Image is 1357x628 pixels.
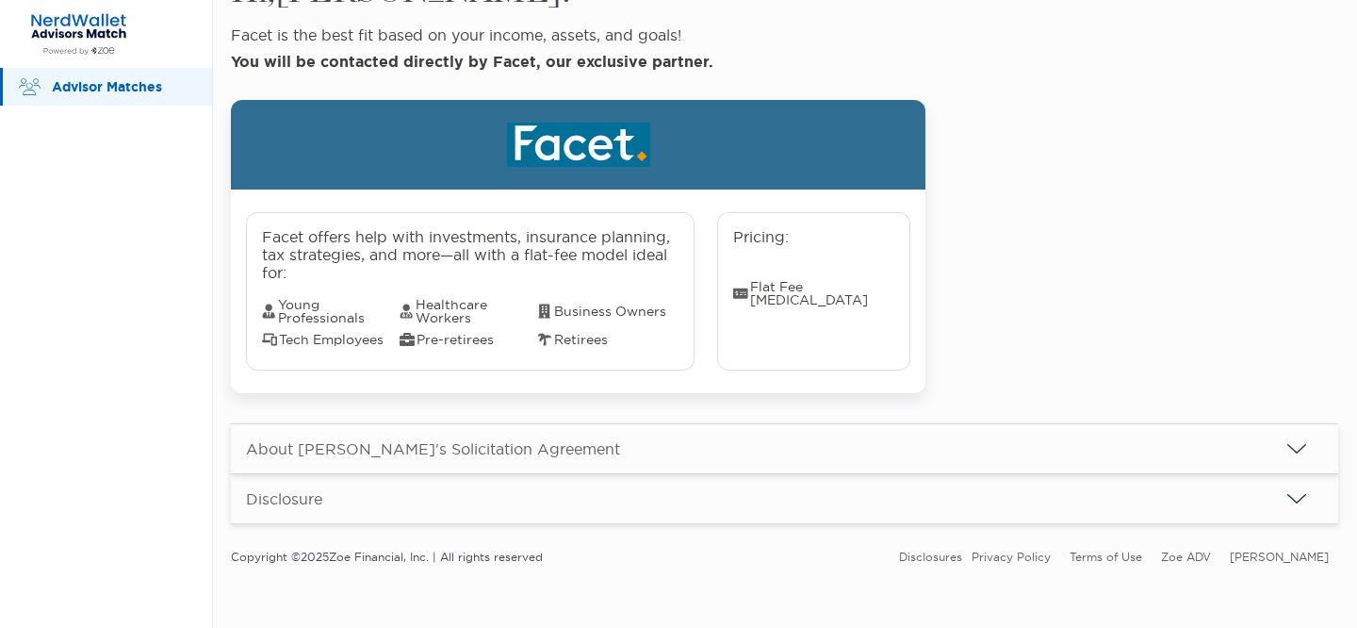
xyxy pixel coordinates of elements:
[507,123,650,167] img: facet logo
[262,228,678,283] p: Facet offers help with investments, insurance planning, tax strategies, and more—all with a flat-...
[400,304,414,319] img: Healthcare Workers
[400,332,415,347] img: Pre-retirees
[972,550,1051,564] a: Privacy Policy
[537,332,552,347] img: Retirees
[246,439,620,458] div: About [PERSON_NAME]'s Solicitation Agreement
[733,286,748,301] img: Flat Fee Retainer
[400,298,537,324] span: Healthcare Workers
[537,298,675,324] span: Business Owners
[733,228,894,265] p: Pricing:
[537,304,552,319] img: Business Owners
[52,75,193,99] p: Advisor Matches
[262,332,277,347] img: Tech Employees
[23,12,135,56] img: Zoe Financial
[231,27,1338,42] p: Facet is the best fit based on your income, assets, and goals!
[1285,488,1308,510] img: icon arrow
[262,304,276,319] img: Young Professionals
[899,550,962,564] a: Disclosures
[246,489,322,508] div: Disclosure
[733,280,894,306] span: Flat Fee [MEDICAL_DATA]
[1161,550,1211,564] a: Zoe ADV
[231,52,713,72] b: You will be contacted directly by Facet, our exclusive partner.
[537,332,675,347] span: Retirees
[262,332,400,347] span: Tech Employees
[1230,550,1329,564] a: [PERSON_NAME]
[1285,438,1308,460] img: icon arrow
[1070,550,1142,564] a: Terms of Use
[262,298,400,324] span: Young Professionals
[231,545,543,569] p: Copyright © 2025 Zoe Financial, Inc. | All rights reserved
[400,332,537,347] span: Pre-retirees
